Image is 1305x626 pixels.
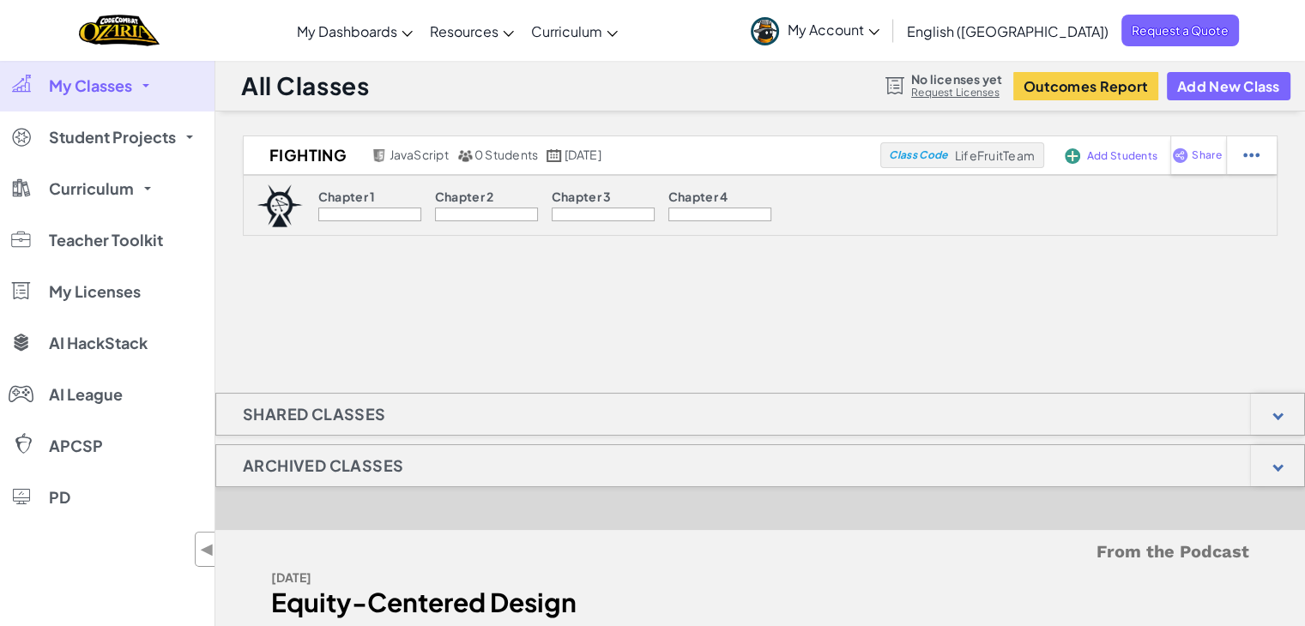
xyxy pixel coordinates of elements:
span: ◀ [200,537,214,562]
a: Ozaria by CodeCombat logo [79,13,159,48]
span: 0 Students [474,147,538,162]
a: My Account [742,3,888,57]
span: Resources [430,22,498,40]
p: Chapter 1 [318,190,376,203]
a: English ([GEOGRAPHIC_DATA]) [898,8,1117,54]
img: logo [257,184,303,227]
img: Home [79,13,159,48]
span: Curriculum [49,181,134,196]
img: calendar.svg [547,149,562,162]
span: AI HackStack [49,335,148,351]
span: My Account [788,21,879,39]
div: [DATE] [271,565,747,590]
button: Add New Class [1167,72,1290,100]
h1: Archived Classes [216,444,430,487]
h5: From the Podcast [271,539,1249,565]
img: IconShare_Purple.svg [1172,147,1188,163]
span: English ([GEOGRAPHIC_DATA]) [907,22,1109,40]
a: My Dashboards [288,8,421,54]
span: Teacher Toolkit [49,232,163,248]
button: Outcomes Report [1013,72,1158,100]
img: avatar [751,17,779,45]
span: My Classes [49,78,132,93]
span: AI League [49,387,123,402]
a: Fighting JavaScript 0 Students [DATE] [244,142,880,168]
span: No licenses yet [911,72,1002,86]
span: Student Projects [49,129,176,145]
p: Chapter 4 [668,190,728,203]
span: My Dashboards [297,22,397,40]
a: Request Licenses [911,86,1002,99]
a: Request a Quote [1121,15,1239,46]
a: Resources [421,8,523,54]
span: JavaScript [390,147,449,162]
h1: All Classes [241,69,369,102]
img: MultipleUsers.png [457,149,473,162]
span: Curriculum [531,22,602,40]
h1: Shared Classes [216,393,413,436]
span: [DATE] [564,147,601,162]
p: Chapter 3 [552,190,612,203]
h2: Fighting [244,142,367,168]
span: Add Students [1087,151,1157,161]
span: Class Code [889,150,947,160]
img: IconStudentEllipsis.svg [1243,147,1260,163]
span: My Licenses [49,284,141,299]
img: IconAddStudents.svg [1065,148,1080,164]
a: Curriculum [523,8,626,54]
div: Equity-Centered Design [271,590,747,615]
p: Chapter 2 [435,190,494,203]
span: Share [1192,150,1221,160]
span: LifeFruitTeam [955,147,1035,163]
img: javascript.png [372,149,387,162]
